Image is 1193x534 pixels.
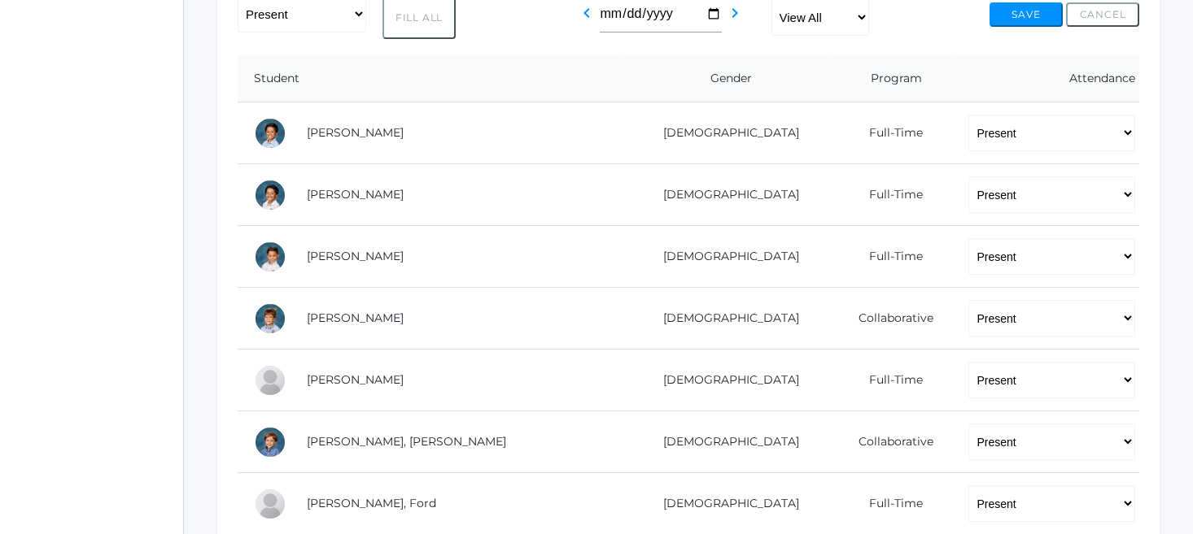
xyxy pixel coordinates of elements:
[725,11,745,26] a: chevron_right
[254,179,286,211] div: Grayson Abrea
[828,102,952,164] td: Full-Time
[623,349,828,411] td: [DEMOGRAPHIC_DATA]
[828,288,952,349] td: Collaborative
[828,411,952,473] td: Collaborative
[623,411,828,473] td: [DEMOGRAPHIC_DATA]
[307,372,404,387] a: [PERSON_NAME]
[828,164,952,226] td: Full-Time
[1066,2,1139,27] button: Cancel
[828,226,952,288] td: Full-Time
[254,364,286,397] div: Chloé Noëlle Cope
[828,55,952,102] th: Program
[828,349,952,411] td: Full-Time
[307,496,436,510] a: [PERSON_NAME], Ford
[952,55,1139,102] th: Attendance
[623,164,828,226] td: [DEMOGRAPHIC_DATA]
[254,117,286,150] div: Dominic Abrea
[577,11,596,26] a: chevron_left
[725,3,745,23] i: chevron_right
[623,102,828,164] td: [DEMOGRAPHIC_DATA]
[307,125,404,140] a: [PERSON_NAME]
[307,310,404,325] a: [PERSON_NAME]
[254,302,286,335] div: Obadiah Bradley
[623,226,828,288] td: [DEMOGRAPHIC_DATA]
[623,55,828,102] th: Gender
[307,249,404,263] a: [PERSON_NAME]
[254,426,286,458] div: Austen Crosby
[307,187,404,202] a: [PERSON_NAME]
[307,434,506,449] a: [PERSON_NAME], [PERSON_NAME]
[623,288,828,349] td: [DEMOGRAPHIC_DATA]
[577,3,596,23] i: chevron_left
[254,488,286,520] div: Ford Ferris
[990,2,1063,27] button: Save
[254,241,286,273] div: Owen Bernardez
[238,55,623,102] th: Student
